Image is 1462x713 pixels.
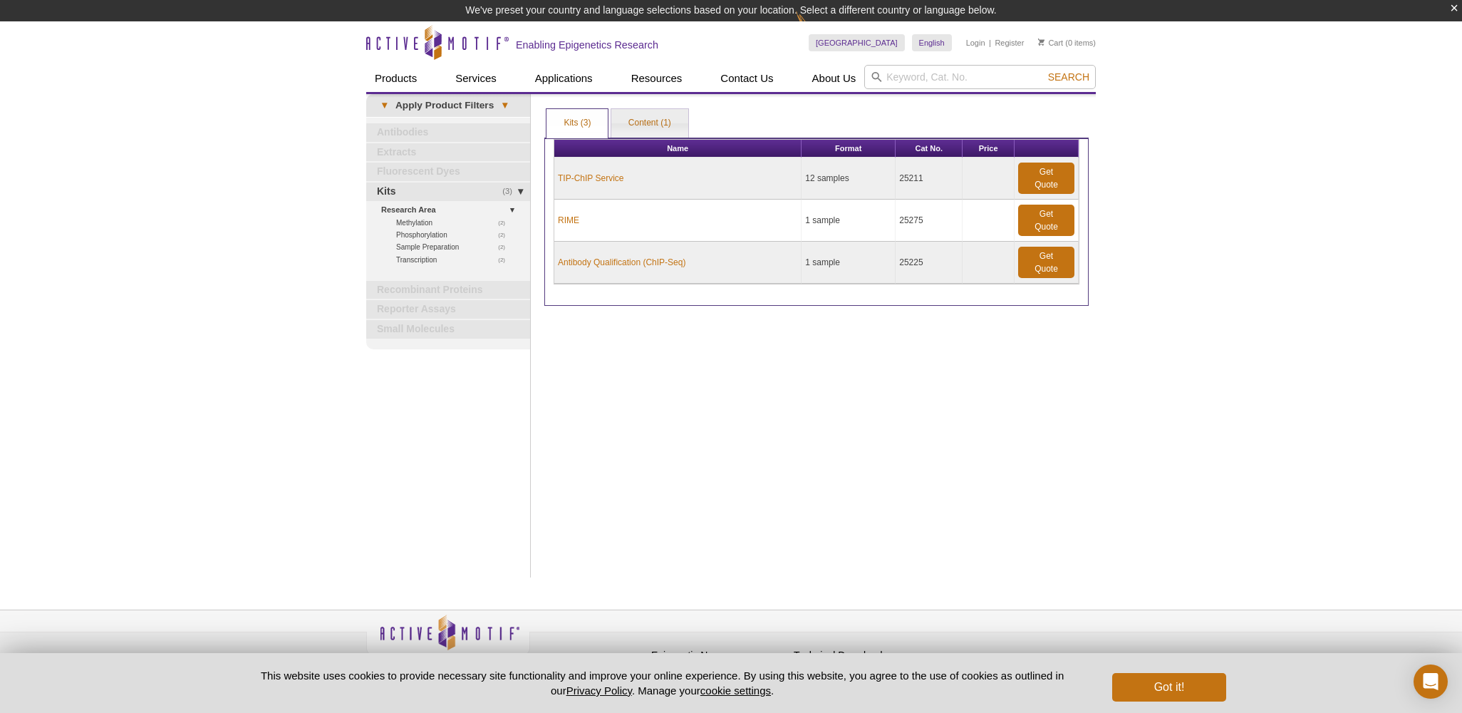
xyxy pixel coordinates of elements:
li: (0 items) [1038,34,1096,51]
th: Cat No. [896,140,963,158]
a: Extracts [366,143,530,162]
td: 1 sample [802,200,896,242]
a: Privacy Policy [566,684,632,697]
button: cookie settings [700,684,771,697]
a: Kits (3) [546,109,608,138]
a: (2)Phosphorylation [396,229,513,241]
a: Contact Us [712,65,782,92]
a: Privacy Policy [537,647,593,669]
td: 25211 [896,158,963,200]
img: Active Motif, [366,610,530,668]
a: (3)Kits [366,183,530,201]
a: Fluorescent Dyes [366,163,530,181]
a: Get Quote [1018,247,1074,278]
a: Login [966,38,985,48]
a: English [912,34,952,51]
a: (2)Sample Preparation [396,241,513,253]
a: Get Quote [1018,205,1074,236]
a: Reporter Assays [366,300,530,319]
a: RIME [558,214,579,227]
td: 25275 [896,200,963,242]
span: (2) [498,217,513,229]
a: Resources [623,65,691,92]
a: [GEOGRAPHIC_DATA] [809,34,905,51]
img: Change Here [796,11,834,44]
img: Your Cart [1038,39,1044,46]
span: (2) [498,254,513,266]
span: (2) [498,241,513,253]
a: Cart [1038,38,1063,48]
p: This website uses cookies to provide necessary site functionality and improve your online experie... [236,668,1089,698]
span: ▾ [373,99,395,112]
a: Products [366,65,425,92]
a: Register [995,38,1024,48]
th: Price [963,140,1015,158]
h4: Epigenetic News [651,650,787,662]
a: Antibodies [366,123,530,142]
span: (2) [498,229,513,241]
a: Get Quote [1018,163,1074,194]
input: Keyword, Cat. No. [864,65,1096,89]
a: Content (1) [611,109,688,138]
a: Applications [527,65,601,92]
a: Research Area [381,202,522,217]
a: About Us [804,65,865,92]
span: (3) [502,183,520,201]
th: Name [554,140,802,158]
a: Recombinant Proteins [366,281,530,299]
button: Got it! [1112,673,1226,702]
div: Open Intercom Messenger [1414,665,1448,699]
a: Services [447,65,505,92]
a: (2)Transcription [396,254,513,266]
a: TIP-ChIP Service [558,172,623,185]
li: | [989,34,991,51]
a: Small Molecules [366,320,530,339]
button: Search [1044,71,1094,83]
span: Search [1048,71,1089,83]
a: (2)Methylation [396,217,513,229]
table: Click to Verify - This site chose Symantec SSL for secure e-commerce and confidential communicati... [936,635,1043,667]
td: 12 samples [802,158,896,200]
span: ▾ [494,99,516,112]
th: Format [802,140,896,158]
a: Antibody Qualification (ChIP-Seq) [558,256,685,269]
td: 25225 [896,242,963,284]
a: ▾Apply Product Filters▾ [366,94,530,117]
h4: Technical Downloads [794,650,929,662]
h2: Enabling Epigenetics Research [516,39,658,51]
td: 1 sample [802,242,896,284]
